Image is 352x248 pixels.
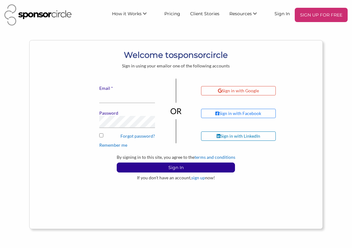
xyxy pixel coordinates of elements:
[217,133,260,139] div: Sign in with LinkedIn
[99,85,155,91] label: Email
[224,8,270,22] li: Resources
[99,133,103,137] input: Remember me
[201,86,269,95] a: Sign in with Google
[78,49,274,61] h1: Welcome to circle
[270,8,295,19] a: Sign In
[215,111,261,116] div: Sign in with Facebook
[159,8,185,19] a: Pricing
[170,79,182,143] img: or-divider-vertical-04be836281eac2ff1e2d8b3dc99963adb0027f4cd6cf8dbd6b945673e6b3c68b.png
[4,4,72,25] img: Sponsor Circle Logo
[99,133,155,148] label: Remember me
[191,175,205,180] a: sign up
[218,88,259,94] div: Sign in with Google
[201,109,269,118] a: Sign in with Facebook
[195,154,235,160] a: terms and conditions
[201,131,269,141] a: Sign in with LinkedIn
[229,11,252,16] span: Resources
[167,63,230,68] span: or one of the following accounts
[185,8,224,19] a: Client Stories
[174,50,206,60] b: sponsor
[99,110,155,116] label: Password
[120,133,155,139] a: Forgot password?
[297,10,345,20] p: SIGN UP FOR FREE
[117,163,235,172] p: Sign In
[112,11,142,16] span: How it Works
[117,163,235,172] button: Sign In
[78,154,274,181] div: By signing in to this site, you agree to the If you don't have an account, now!
[107,8,159,22] li: How it Works
[78,63,274,69] div: Sign in using your email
